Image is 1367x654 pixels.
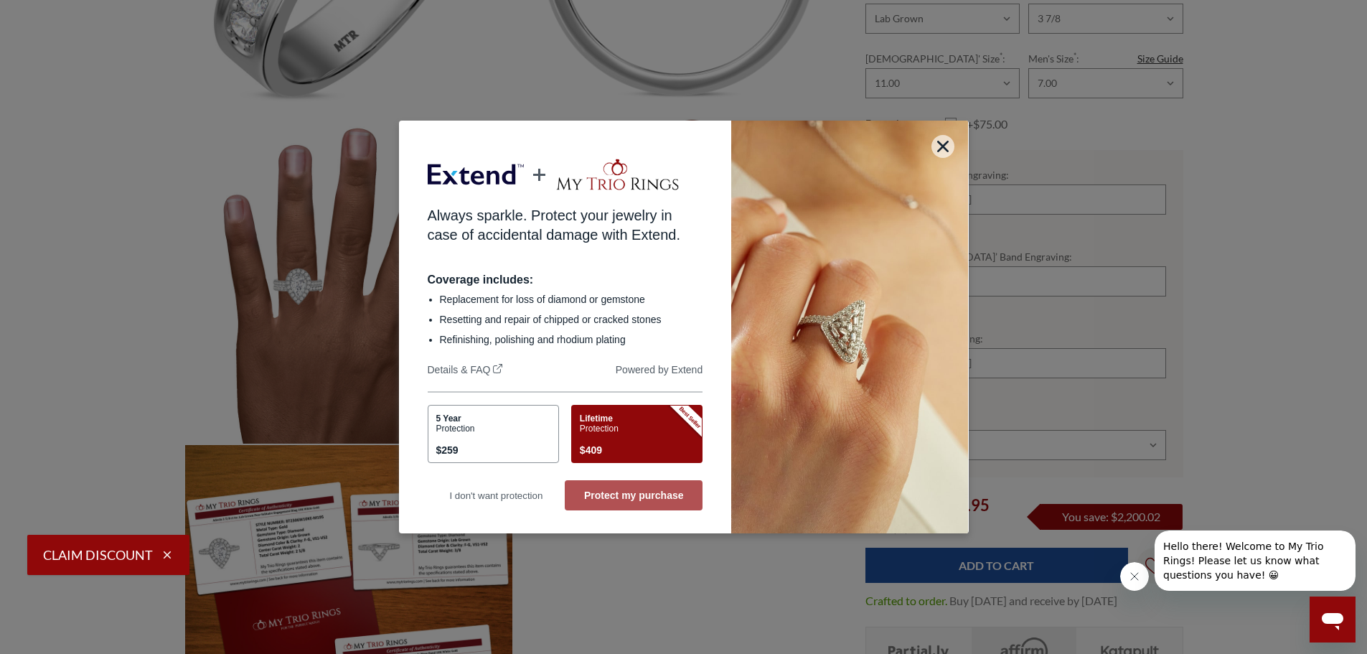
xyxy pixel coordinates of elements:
[440,312,703,327] li: Resetting and repair of chipped or cracked stones
[428,274,703,286] div: Coverage includes:
[555,157,680,192] img: merchant logo
[580,424,619,434] span: Protection
[428,480,565,510] button: I don't want protection
[428,405,559,463] button: 5 YearProtection$259
[428,153,524,196] img: Extend logo
[616,364,703,378] div: Powered by Extend
[1310,597,1356,643] iframe: Button to launch messaging window
[428,207,680,243] span: Always sparkle. Protect your jewelry in case of accidental damage with Extend.
[1155,531,1356,591] iframe: Message from company
[580,442,602,459] span: $409
[565,480,703,510] button: Protect my purchase
[1120,562,1149,591] iframe: Close message
[440,332,703,347] li: Refinishing, polishing and rhodium plating
[27,535,189,575] button: Claim Discount
[436,442,459,459] span: $259
[678,406,703,430] tspan: Best Seller
[580,414,613,424] span: Lifetime
[436,414,461,424] span: 5 Year
[571,405,703,463] button: Best SellerLifetimeProtection$409
[436,424,475,434] span: Protection
[428,364,503,378] a: Details & FAQ
[440,292,703,307] li: Replacement for loss of diamond or gemstone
